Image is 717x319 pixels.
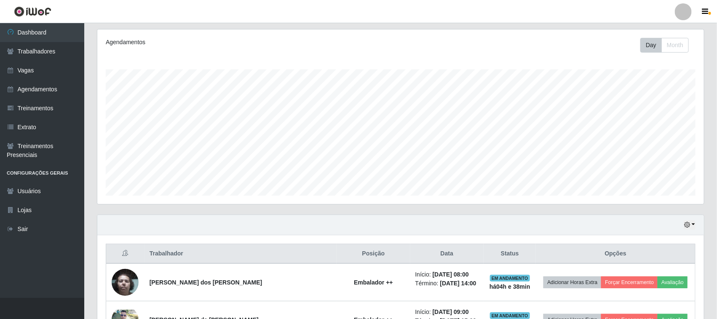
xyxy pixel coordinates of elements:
[144,244,337,264] th: Trabalhador
[661,38,689,53] button: Month
[410,244,484,264] th: Data
[150,279,262,286] strong: [PERSON_NAME] dos [PERSON_NAME]
[484,244,536,264] th: Status
[354,279,393,286] strong: Embalador ++
[106,38,344,47] div: Agendamentos
[14,6,51,17] img: CoreUI Logo
[536,244,695,264] th: Opções
[640,38,696,53] div: Toolbar with button groups
[433,308,469,315] time: [DATE] 09:00
[490,312,530,319] span: EM ANDAMENTO
[490,275,530,282] span: EM ANDAMENTO
[415,308,479,316] li: Início:
[490,283,530,290] strong: há 04 h e 38 min
[640,38,662,53] button: Day
[415,279,479,288] li: Término:
[415,270,479,279] li: Início:
[640,38,689,53] div: First group
[433,271,469,278] time: [DATE] 08:00
[658,276,688,288] button: Avaliação
[440,280,476,287] time: [DATE] 14:00
[112,264,139,300] img: 1657575579568.jpeg
[337,244,410,264] th: Posição
[543,276,601,288] button: Adicionar Horas Extra
[601,276,658,288] button: Forçar Encerramento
